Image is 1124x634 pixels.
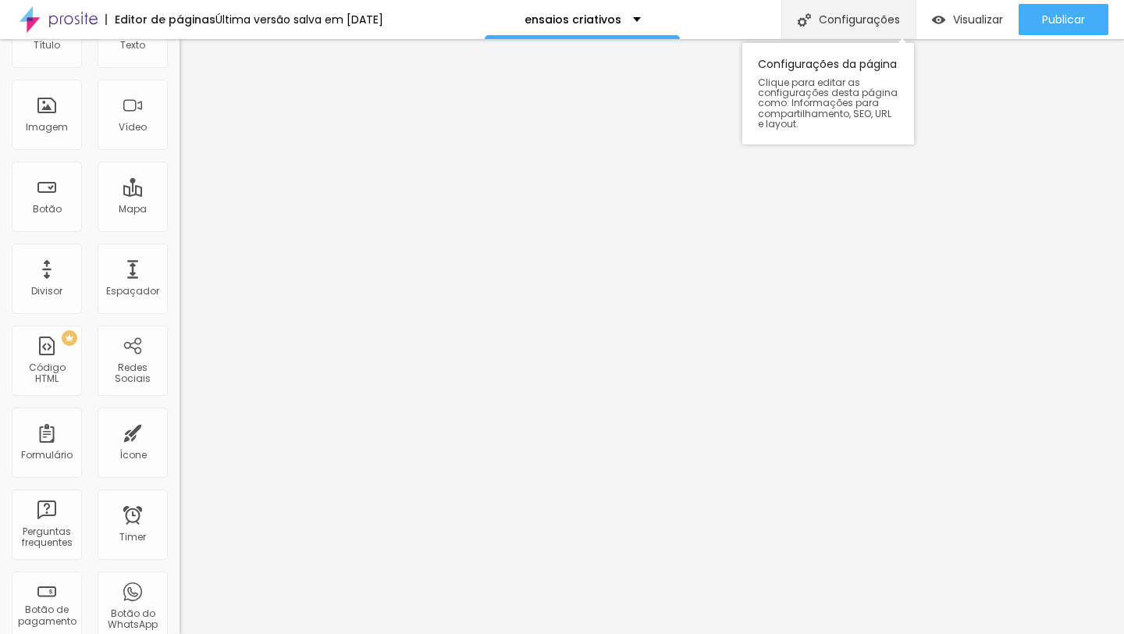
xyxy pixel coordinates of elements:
[21,450,73,461] div: Formulário
[953,13,1003,26] span: Visualizar
[758,77,898,129] span: Clique para editar as configurações desta página como: Informações para compartilhamento, SEO, UR...
[101,362,163,385] div: Redes Sociais
[1042,13,1085,26] span: Publicar
[106,286,159,297] div: Espaçador
[16,604,77,627] div: Botão de pagamento
[105,14,215,25] div: Editor de páginas
[34,40,60,51] div: Título
[932,13,945,27] img: view-1.svg
[31,286,62,297] div: Divisor
[26,122,68,133] div: Imagem
[119,204,147,215] div: Mapa
[33,204,62,215] div: Botão
[1019,4,1108,35] button: Publicar
[16,362,77,385] div: Código HTML
[916,4,1019,35] button: Visualizar
[119,532,146,543] div: Timer
[180,39,1124,634] iframe: Editor
[525,14,621,25] p: ensaios criativos
[101,608,163,631] div: Botão do WhatsApp
[16,526,77,549] div: Perguntas frequentes
[798,13,811,27] img: Icone
[742,43,914,144] div: Configurações da página
[119,450,147,461] div: Ícone
[120,40,145,51] div: Texto
[215,14,383,25] div: Última versão salva em [DATE]
[119,122,147,133] div: Vídeo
